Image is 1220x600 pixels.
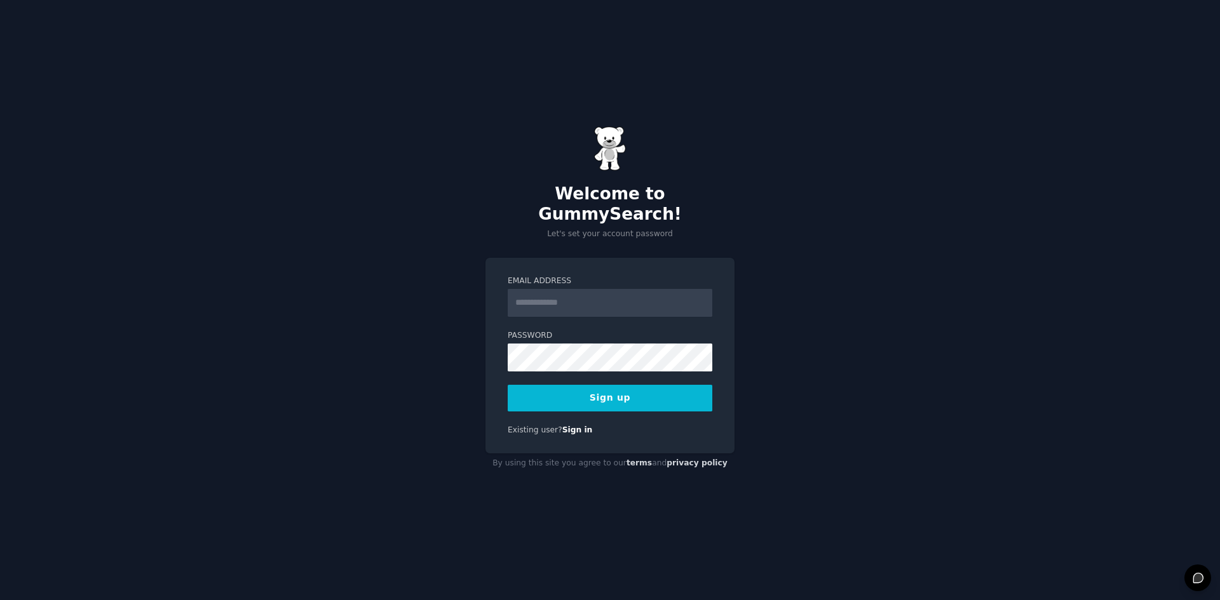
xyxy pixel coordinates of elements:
[667,458,728,467] a: privacy policy
[485,229,735,240] p: Let's set your account password
[485,453,735,474] div: By using this site you agree to our and
[508,330,712,342] label: Password
[627,458,652,467] a: terms
[485,184,735,224] h2: Welcome to GummySearch!
[594,126,626,171] img: Gummy Bear
[508,385,712,411] button: Sign up
[508,425,562,434] span: Existing user?
[508,276,712,287] label: Email Address
[562,425,593,434] a: Sign in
